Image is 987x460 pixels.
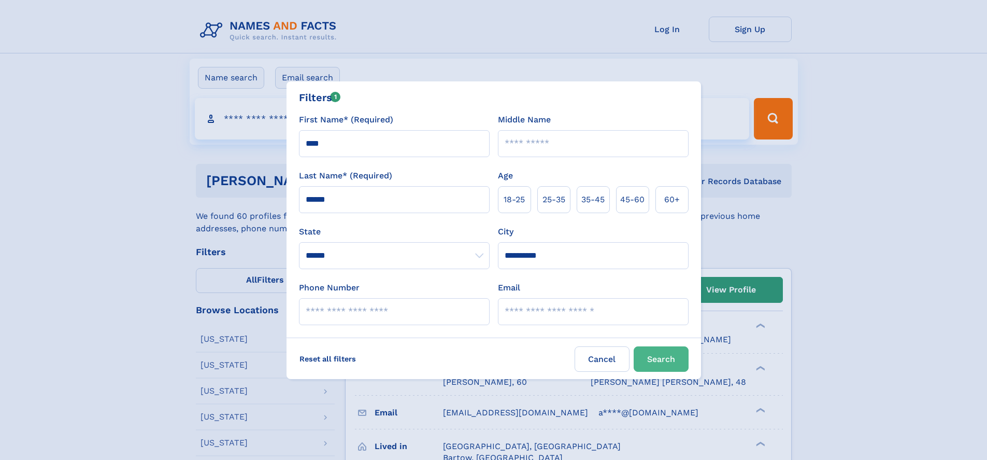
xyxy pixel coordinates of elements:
label: Cancel [575,346,630,372]
label: Email [498,282,520,294]
button: Search [634,346,689,372]
span: 18‑25 [504,193,525,206]
label: Last Name* (Required) [299,170,392,182]
label: State [299,226,490,238]
label: Phone Number [299,282,360,294]
label: First Name* (Required) [299,114,393,126]
label: Age [498,170,513,182]
label: City [498,226,513,238]
label: Middle Name [498,114,551,126]
span: 25‑35 [542,193,565,206]
div: Filters [299,90,341,105]
label: Reset all filters [293,346,363,371]
span: 45‑60 [620,193,645,206]
span: 60+ [664,193,680,206]
span: 35‑45 [581,193,605,206]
